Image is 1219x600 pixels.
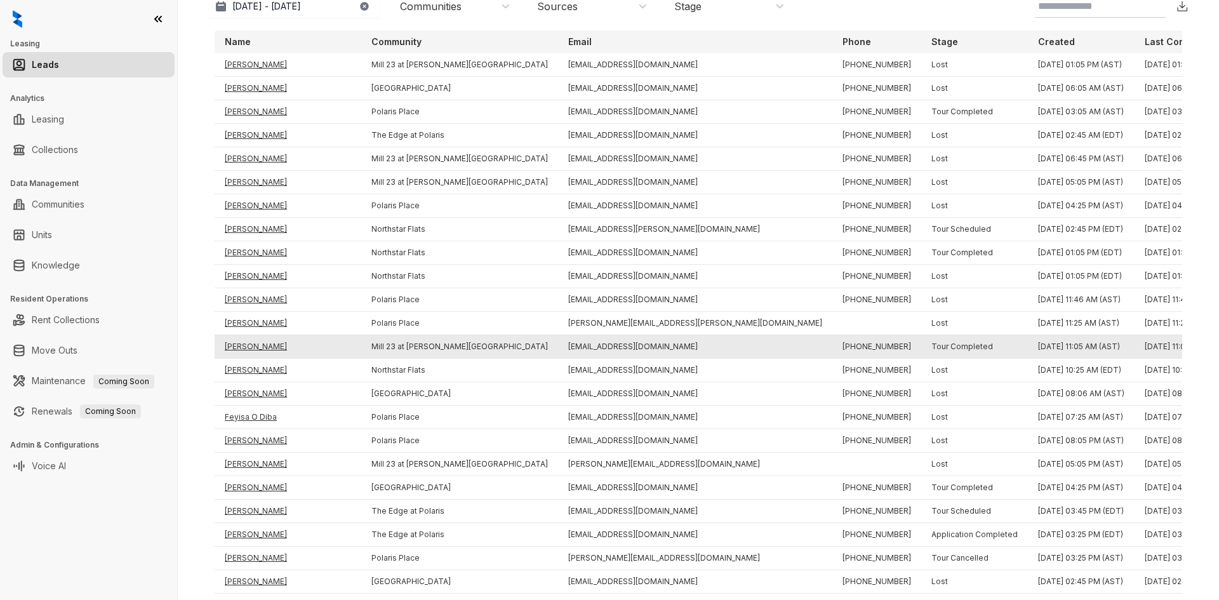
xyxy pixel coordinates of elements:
td: [DATE] 01:05 PM (EDT) [1028,265,1135,288]
td: [EMAIL_ADDRESS][DOMAIN_NAME] [558,53,832,77]
p: Last Contacted [1145,36,1214,48]
td: [DATE] 11:46 AM (AST) [1028,288,1135,312]
td: [PHONE_NUMBER] [832,500,921,523]
td: [EMAIL_ADDRESS][DOMAIN_NAME] [558,171,832,194]
td: Polaris Place [361,429,558,453]
td: Northstar Flats [361,218,558,241]
td: [DATE] 03:25 PM (AST) [1028,547,1135,570]
td: [DATE] 11:05 AM (AST) [1028,335,1135,359]
td: [PERSON_NAME] [215,382,361,406]
td: [EMAIL_ADDRESS][DOMAIN_NAME] [558,335,832,359]
td: [DATE] 04:25 PM (AST) [1028,194,1135,218]
td: [PERSON_NAME] [215,77,361,100]
td: [EMAIL_ADDRESS][DOMAIN_NAME] [558,124,832,147]
td: [PHONE_NUMBER] [832,100,921,124]
td: [PHONE_NUMBER] [832,570,921,594]
td: [DATE] 03:45 PM (EDT) [1028,500,1135,523]
td: [PHONE_NUMBER] [832,523,921,547]
td: [PERSON_NAME][EMAIL_ADDRESS][DOMAIN_NAME] [558,453,832,476]
p: Community [371,36,422,48]
td: [PERSON_NAME] [215,241,361,265]
td: [PERSON_NAME] [215,359,361,382]
img: logo [13,10,22,28]
td: [PHONE_NUMBER] [832,53,921,77]
td: [PERSON_NAME] [215,312,361,335]
li: Voice AI [3,453,175,479]
td: [DATE] 04:25 PM (AST) [1028,476,1135,500]
td: [EMAIL_ADDRESS][DOMAIN_NAME] [558,429,832,453]
td: Mill 23 at [PERSON_NAME][GEOGRAPHIC_DATA] [361,147,558,171]
td: [PHONE_NUMBER] [832,476,921,500]
td: [PERSON_NAME] [215,147,361,171]
td: Tour Completed [921,241,1028,265]
td: [EMAIL_ADDRESS][DOMAIN_NAME] [558,476,832,500]
img: SearchIcon [1152,1,1162,11]
td: [PERSON_NAME] [215,53,361,77]
td: [EMAIL_ADDRESS][DOMAIN_NAME] [558,570,832,594]
td: [PERSON_NAME] [215,429,361,453]
a: Rent Collections [32,307,100,333]
td: Polaris Place [361,194,558,218]
td: Mill 23 at [PERSON_NAME][GEOGRAPHIC_DATA] [361,53,558,77]
td: Tour Cancelled [921,547,1028,570]
td: Polaris Place [361,312,558,335]
td: Lost [921,359,1028,382]
td: [EMAIL_ADDRESS][DOMAIN_NAME] [558,100,832,124]
span: Coming Soon [93,375,154,389]
td: [PERSON_NAME] [215,218,361,241]
li: Renewals [3,399,175,424]
td: [PHONE_NUMBER] [832,288,921,312]
td: Mill 23 at [PERSON_NAME][GEOGRAPHIC_DATA] [361,335,558,359]
td: The Edge at Polaris [361,500,558,523]
td: [DATE] 05:05 PM (AST) [1028,171,1135,194]
td: [DATE] 03:25 PM (EDT) [1028,523,1135,547]
td: [PERSON_NAME] [215,500,361,523]
td: [PERSON_NAME] [215,453,361,476]
td: [PERSON_NAME] [215,171,361,194]
td: Lost [921,382,1028,406]
li: Knowledge [3,253,175,278]
td: Polaris Place [361,547,558,570]
td: [PHONE_NUMBER] [832,429,921,453]
td: [PERSON_NAME] [215,547,361,570]
td: Tour Completed [921,476,1028,500]
td: Lost [921,194,1028,218]
a: RenewalsComing Soon [32,399,141,424]
td: Northstar Flats [361,265,558,288]
a: Leads [32,52,59,77]
td: [EMAIL_ADDRESS][DOMAIN_NAME] [558,406,832,429]
td: Lost [921,406,1028,429]
td: [GEOGRAPHIC_DATA] [361,570,558,594]
td: [GEOGRAPHIC_DATA] [361,77,558,100]
td: Tour Completed [921,100,1028,124]
td: Lost [921,288,1028,312]
td: [EMAIL_ADDRESS][DOMAIN_NAME] [558,523,832,547]
td: Lost [921,147,1028,171]
td: [PHONE_NUMBER] [832,171,921,194]
td: Lost [921,124,1028,147]
td: [DATE] 02:45 AM (EDT) [1028,124,1135,147]
td: Mill 23 at [PERSON_NAME][GEOGRAPHIC_DATA] [361,453,558,476]
td: [DATE] 06:45 PM (AST) [1028,147,1135,171]
td: [PERSON_NAME] [215,124,361,147]
td: [EMAIL_ADDRESS][DOMAIN_NAME] [558,77,832,100]
td: [PHONE_NUMBER] [832,547,921,570]
td: [DATE] 07:25 AM (AST) [1028,406,1135,429]
td: [EMAIL_ADDRESS][DOMAIN_NAME] [558,194,832,218]
td: [DATE] 05:05 PM (AST) [1028,453,1135,476]
a: Leasing [32,107,64,132]
a: Units [32,222,52,248]
td: Northstar Flats [361,241,558,265]
td: [PHONE_NUMBER] [832,194,921,218]
td: Lost [921,453,1028,476]
td: Lost [921,429,1028,453]
td: Polaris Place [361,406,558,429]
td: [PHONE_NUMBER] [832,218,921,241]
td: [DATE] 08:05 PM (AST) [1028,429,1135,453]
li: Leads [3,52,175,77]
td: [DATE] 08:06 AM (AST) [1028,382,1135,406]
td: [PHONE_NUMBER] [832,241,921,265]
td: [PHONE_NUMBER] [832,406,921,429]
td: The Edge at Polaris [361,523,558,547]
td: Tour Scheduled [921,218,1028,241]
